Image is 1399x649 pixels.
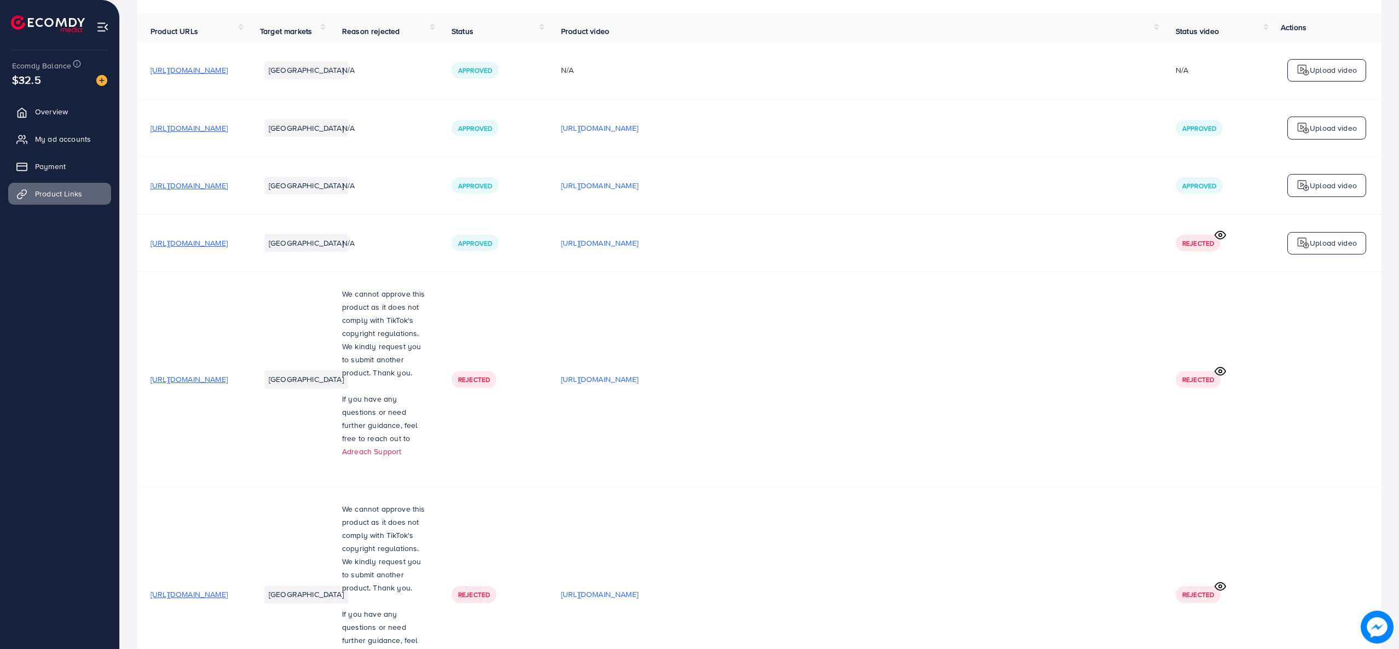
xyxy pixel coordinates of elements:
span: Approved [1182,124,1216,133]
span: Rejected [1182,239,1214,248]
span: Product Links [35,188,82,199]
p: [URL][DOMAIN_NAME] [561,588,638,601]
span: Rejected [1182,590,1214,599]
img: logo [1297,179,1310,192]
li: [GEOGRAPHIC_DATA] [264,234,348,252]
div: N/A [1176,65,1188,76]
li: [GEOGRAPHIC_DATA] [264,177,348,194]
span: If you have any questions or need further guidance, feel free to reach out to [342,393,418,444]
span: [URL][DOMAIN_NAME] [151,237,228,248]
span: Approved [1182,181,1216,190]
img: logo [1297,63,1310,77]
span: We cannot approve this product as it does not comply with TikTok's copyright regulations. We kind... [342,288,425,378]
a: My ad accounts [8,128,111,150]
span: N/A [342,123,355,134]
li: [GEOGRAPHIC_DATA] [264,370,348,388]
span: Approved [458,239,492,248]
span: [URL][DOMAIN_NAME] [151,123,228,134]
span: [URL][DOMAIN_NAME] [151,589,228,600]
img: logo [1297,121,1310,135]
p: Upload video [1310,179,1357,192]
span: Actions [1281,22,1306,33]
a: Product Links [8,183,111,205]
span: Approved [458,66,492,75]
span: Product URLs [151,26,198,37]
li: [GEOGRAPHIC_DATA] [264,586,348,603]
span: My ad accounts [35,134,91,144]
p: Upload video [1310,236,1357,250]
p: [URL][DOMAIN_NAME] [561,121,638,135]
span: Product video [561,26,609,37]
img: menu [96,21,109,33]
span: Status [452,26,473,37]
span: $32.5 [12,72,41,88]
span: Ecomdy Balance [12,60,71,71]
p: [URL][DOMAIN_NAME] [561,373,638,386]
span: Reason rejected [342,26,400,37]
span: Status video [1176,26,1219,37]
img: image [1361,611,1394,644]
p: Upload video [1310,121,1357,135]
span: [URL][DOMAIN_NAME] [151,180,228,191]
span: Rejected [458,375,490,384]
img: logo [11,15,85,32]
a: Adreach Support [342,446,401,457]
span: Rejected [1182,375,1214,384]
span: Approved [458,124,492,133]
span: [URL][DOMAIN_NAME] [151,65,228,76]
span: We cannot approve this product as it does not comply with TikTok's copyright regulations. We kind... [342,503,425,593]
span: N/A [342,65,355,76]
div: N/A [561,65,1149,76]
p: [URL][DOMAIN_NAME] [561,179,638,192]
span: Overview [35,106,68,117]
a: Overview [8,101,111,123]
p: [URL][DOMAIN_NAME] [561,236,638,250]
li: [GEOGRAPHIC_DATA] [264,61,348,79]
p: Upload video [1310,63,1357,77]
span: Target markets [260,26,312,37]
span: N/A [342,180,355,191]
span: N/A [342,237,355,248]
span: Rejected [458,590,490,599]
a: Payment [8,155,111,177]
img: logo [1297,236,1310,250]
li: [GEOGRAPHIC_DATA] [264,119,348,137]
img: image [96,75,107,86]
span: Payment [35,161,66,172]
span: [URL][DOMAIN_NAME] [151,374,228,385]
span: Approved [458,181,492,190]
